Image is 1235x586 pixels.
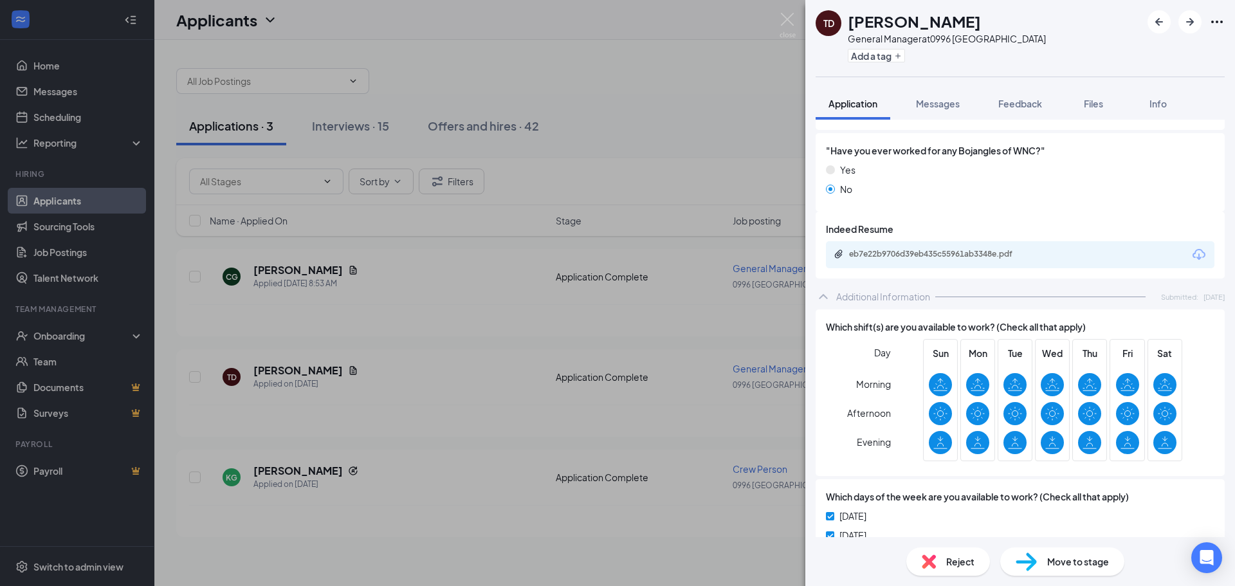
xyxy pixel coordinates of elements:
[826,490,1129,504] span: Which days of the week are you available to work? (Check all that apply)
[840,163,855,177] span: Yes
[894,52,902,60] svg: Plus
[916,98,960,109] span: Messages
[823,17,834,30] div: TD
[840,182,852,196] span: No
[1161,291,1198,302] span: Submitted:
[1182,14,1198,30] svg: ArrowRight
[1148,10,1171,33] button: ArrowLeftNew
[1191,247,1207,262] svg: Download
[847,401,891,425] span: Afternoon
[839,528,866,542] span: [DATE]
[946,554,974,569] span: Reject
[848,10,981,32] h1: [PERSON_NAME]
[1191,542,1222,573] div: Open Intercom Messenger
[828,98,877,109] span: Application
[874,345,891,360] span: Day
[848,49,905,62] button: PlusAdd a tag
[849,249,1029,259] div: eb7e22b9706d39eb435c55961ab3348e.pdf
[826,320,1086,334] span: Which shift(s) are you available to work? (Check all that apply)
[1047,554,1109,569] span: Move to stage
[966,346,989,360] span: Mon
[834,249,844,259] svg: Paperclip
[1178,10,1202,33] button: ArrowRight
[826,222,893,236] span: Indeed Resume
[1209,14,1225,30] svg: Ellipses
[1084,98,1103,109] span: Files
[834,249,1042,261] a: Paperclipeb7e22b9706d39eb435c55961ab3348e.pdf
[1003,346,1027,360] span: Tue
[848,32,1046,45] div: General Manager at 0996 [GEOGRAPHIC_DATA]
[826,143,1045,158] span: "Have you ever worked for any Bojangles of WNC?"
[836,290,930,303] div: Additional Information
[998,98,1042,109] span: Feedback
[1203,291,1225,302] span: [DATE]
[839,509,866,523] span: [DATE]
[1041,346,1064,360] span: Wed
[1116,346,1139,360] span: Fri
[816,289,831,304] svg: ChevronUp
[1151,14,1167,30] svg: ArrowLeftNew
[856,372,891,396] span: Morning
[1149,98,1167,109] span: Info
[929,346,952,360] span: Sun
[1078,346,1101,360] span: Thu
[1153,346,1176,360] span: Sat
[857,430,891,453] span: Evening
